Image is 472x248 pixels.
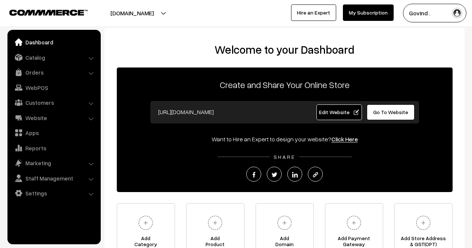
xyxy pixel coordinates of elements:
h2: Welcome to your Dashboard [112,43,457,56]
a: Edit Website [316,104,362,120]
img: user [451,7,463,19]
p: Create and Share Your Online Store [117,78,453,91]
button: [DOMAIN_NAME] [84,4,180,22]
a: Website [9,111,98,125]
a: Click Here [331,135,358,143]
img: plus.svg [413,213,434,233]
a: Hire an Expert [291,4,336,21]
img: COMMMERCE [9,10,88,15]
a: Customers [9,96,98,109]
a: Go To Website [367,104,415,120]
img: plus.svg [274,213,295,233]
a: Apps [9,126,98,139]
img: plus.svg [344,213,364,233]
a: COMMMERCE [9,7,75,16]
a: Settings [9,186,98,200]
a: Catalog [9,51,98,64]
a: My Subscription [343,4,394,21]
img: plus.svg [205,213,225,233]
a: Orders [9,66,98,79]
span: Go To Website [373,109,408,115]
a: Staff Management [9,172,98,185]
button: Govind . [403,4,466,22]
a: Marketing [9,156,98,170]
img: plus.svg [135,213,156,233]
a: Dashboard [9,35,98,49]
a: WebPOS [9,81,98,94]
a: Reports [9,141,98,155]
div: Want to Hire an Expert to design your website? [117,135,453,144]
span: SHARE [270,154,299,160]
span: Edit Website [319,109,359,115]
